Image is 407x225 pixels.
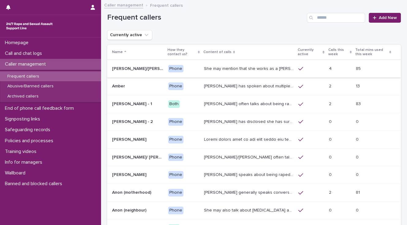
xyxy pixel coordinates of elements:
[168,207,183,214] div: Phone
[112,118,154,124] p: [PERSON_NAME] - 2
[107,78,401,95] tr: AmberAmber Phone[PERSON_NAME] has spoken about multiple experiences of [MEDICAL_DATA]. [PERSON_NA...
[104,1,143,8] a: Caller management
[329,189,333,195] p: 2
[2,84,58,89] p: Abusive/Banned callers
[112,136,148,142] p: [PERSON_NAME]
[2,170,30,176] p: Wallboard
[356,118,360,124] p: 0
[356,154,360,160] p: 0
[168,136,183,143] div: Phone
[112,207,148,213] p: Anon (neighbour)
[204,100,295,107] p: Amy often talks about being raped a night before or 2 weeks ago or a month ago. She also makes re...
[204,65,295,71] p: She may mention that she works as a Nanny, looking after two children. Abbie / Emily has let us k...
[204,207,295,213] p: She may also talk about child sexual abuse and about currently being physically disabled. She has...
[356,171,360,177] p: 0
[369,13,401,23] a: Add New
[107,131,401,148] tr: [PERSON_NAME][PERSON_NAME] PhoneLoremi dolors amet co adi elit seddo eiu tempor in u labor et dol...
[356,207,360,213] p: 0
[5,20,54,32] img: rhQMoQhaT3yELyF149Cw
[168,82,183,90] div: Phone
[150,2,183,8] p: Frequent callers
[298,47,321,58] p: Currently active
[107,30,152,40] button: Currently active
[355,47,388,58] p: Total mins used this week
[168,47,196,58] p: How they contact us?
[356,65,362,71] p: 85
[168,65,183,73] div: Phone
[168,100,180,108] div: Both
[307,13,365,23] input: Search
[2,61,51,67] p: Caller management
[2,74,44,79] p: Frequent callers
[168,171,183,179] div: Phone
[168,118,183,126] div: Phone
[329,136,333,142] p: 0
[329,100,333,107] p: 2
[2,149,41,154] p: Training videos
[328,47,348,58] p: Calls this week
[107,148,401,166] tr: [PERSON_NAME]/ [PERSON_NAME][PERSON_NAME]/ [PERSON_NAME] Phone[PERSON_NAME]/[PERSON_NAME] often t...
[2,159,47,165] p: Info for managers
[356,189,361,195] p: 81
[329,171,333,177] p: 0
[2,51,47,56] p: Call and chat logs
[107,60,401,78] tr: [PERSON_NAME]/[PERSON_NAME] (Anon/'I don't know'/'I can't remember')[PERSON_NAME]/[PERSON_NAME] (...
[2,138,58,144] p: Policies and processes
[2,181,67,187] p: Banned and blocked callers
[379,16,397,20] span: Add New
[329,154,333,160] p: 0
[107,184,401,202] tr: Anon (motherhood)Anon (motherhood) Phone[PERSON_NAME] generally speaks conversationally about man...
[2,40,33,46] p: Homepage
[329,207,333,213] p: 0
[204,154,295,160] p: Anna/Emma often talks about being raped at gunpoint at the age of 13/14 by her ex-partner, aged 1...
[329,82,333,89] p: 2
[356,100,362,107] p: 83
[107,113,401,131] tr: [PERSON_NAME] - 2[PERSON_NAME] - 2 Phone[PERSON_NAME] has disclosed she has survived two rapes, o...
[204,189,295,195] p: Caller generally speaks conversationally about many different things in her life and rarely speak...
[329,65,333,71] p: 4
[204,82,295,89] p: Amber has spoken about multiple experiences of sexual abuse. Amber told us she is now 18 (as of 0...
[2,127,55,133] p: Safeguarding records
[2,94,43,99] p: Archived callers
[112,154,164,160] p: [PERSON_NAME]/ [PERSON_NAME]
[2,105,79,111] p: End of phone call feedback form
[112,189,153,195] p: Anon (motherhood)
[204,136,295,142] p: Andrew shared that he has been raped and beaten by a group of men in or near his home twice withi...
[329,118,333,124] p: 0
[168,154,183,161] div: Phone
[112,100,153,107] p: [PERSON_NAME] - 1
[356,82,361,89] p: 13
[203,49,232,55] p: Content of calls
[112,49,123,55] p: Name
[112,82,126,89] p: Amber
[168,189,183,196] div: Phone
[107,201,401,219] tr: Anon (neighbour)Anon (neighbour) PhoneShe may also talk about [MEDICAL_DATA] and about currently ...
[107,166,401,184] tr: [PERSON_NAME][PERSON_NAME] Phone[PERSON_NAME] speaks about being raped and abused by the police a...
[2,116,45,122] p: Signposting links
[112,65,164,71] p: Abbie/Emily (Anon/'I don't know'/'I can't remember')
[107,95,401,113] tr: [PERSON_NAME] - 1[PERSON_NAME] - 1 Both[PERSON_NAME] often talks about being raped a night before...
[204,118,295,124] p: Amy has disclosed she has survived two rapes, one in the UK and the other in Australia in 2013. S...
[107,13,304,22] h1: Frequent callers
[356,136,360,142] p: 0
[112,171,148,177] p: [PERSON_NAME]
[204,171,295,177] p: Caller speaks about being raped and abused by the police and her ex-husband of 20 years. She has ...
